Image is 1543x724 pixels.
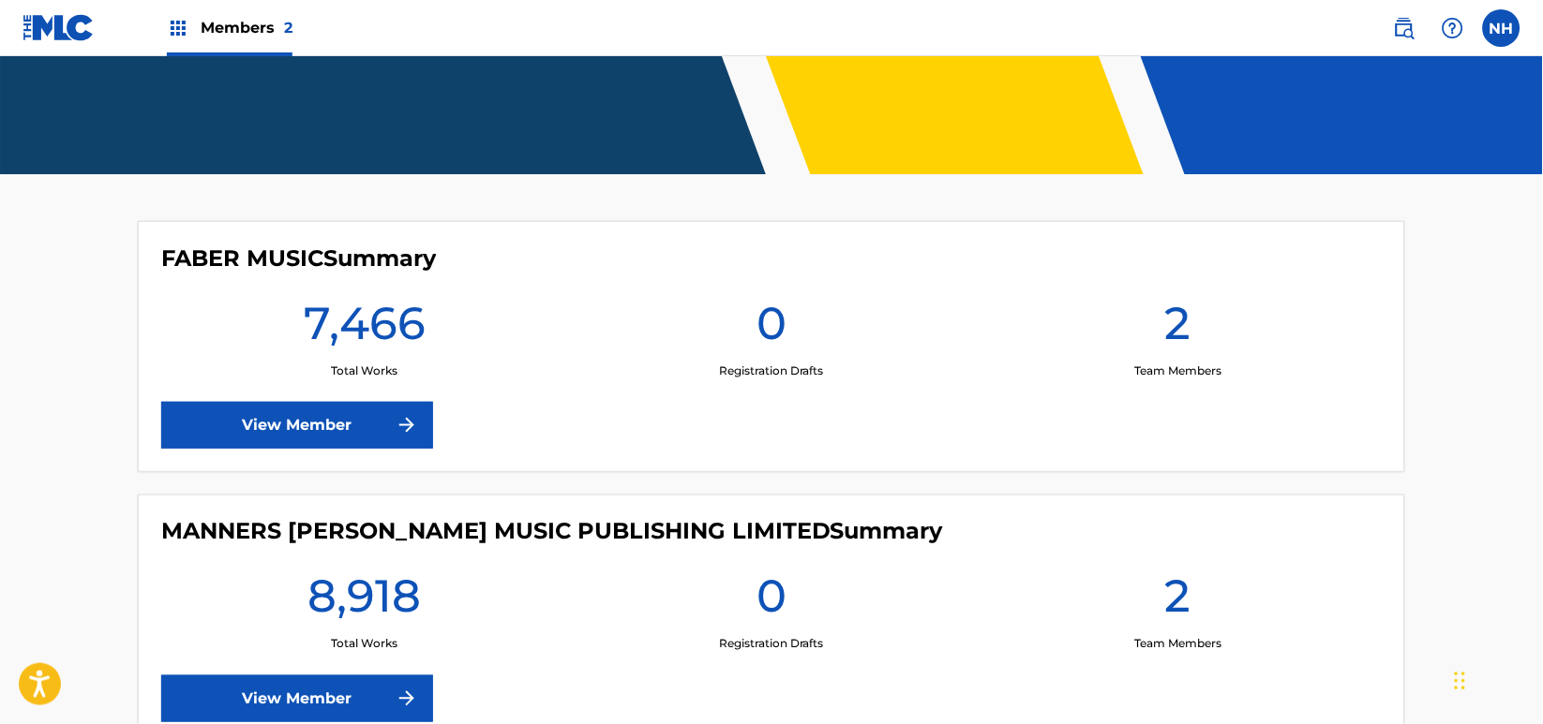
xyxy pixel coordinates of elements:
img: MLC Logo [22,14,95,41]
h1: 8,918 [307,569,421,636]
a: View Member [161,675,433,722]
p: Registration Drafts [719,362,824,379]
p: Team Members [1134,636,1221,653]
p: Total Works [331,362,397,379]
div: Drag [1455,653,1466,709]
h4: MANNERS MCDADE MUSIC PUBLISHING LIMITED [161,518,943,546]
img: search [1393,17,1416,39]
h1: 7,466 [304,295,426,362]
h1: 0 [757,569,786,636]
p: Team Members [1134,362,1221,379]
h1: 0 [757,295,786,362]
iframe: Chat Widget [1449,634,1543,724]
a: View Member [161,402,433,449]
h4: FABER MUSIC [161,244,436,273]
span: Members [201,17,292,38]
span: 2 [284,19,292,37]
h1: 2 [1165,295,1191,362]
img: f7272a7cc735f4ea7f67.svg [396,414,418,436]
img: Top Rightsholders [167,17,189,39]
p: Registration Drafts [719,636,824,653]
div: Help [1434,9,1472,47]
p: Total Works [331,636,397,653]
div: User Menu [1483,9,1521,47]
img: f7272a7cc735f4ea7f67.svg [396,687,418,710]
a: Public Search [1386,9,1423,47]
img: help [1442,17,1464,39]
h1: 2 [1165,569,1191,636]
